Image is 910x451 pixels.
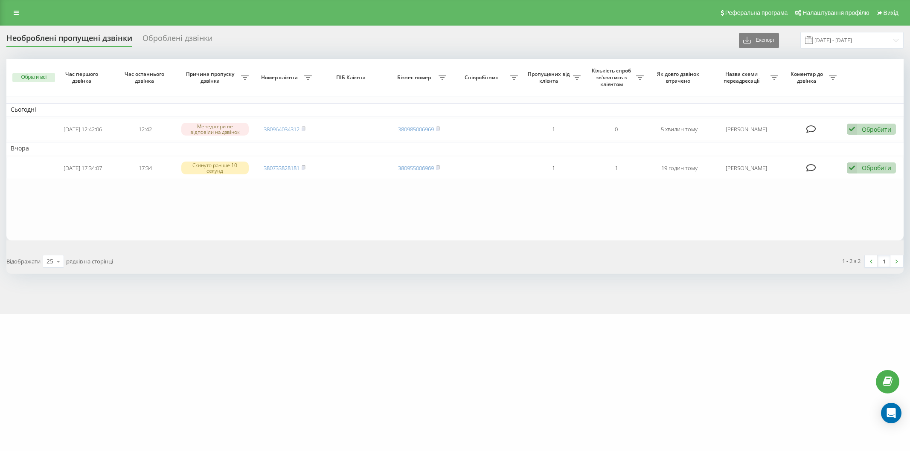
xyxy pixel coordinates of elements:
div: Необроблені пропущені дзвінки [6,34,132,47]
a: 380964034312 [264,125,299,133]
td: 5 хвилин тому [648,118,711,141]
div: 1 - 2 з 2 [842,257,861,265]
td: [DATE] 17:34:07 [51,157,114,179]
div: 25 [47,257,53,266]
td: 17:34 [114,157,177,179]
span: Кількість спроб зв'язатись з клієнтом [589,67,636,87]
td: 1 [585,157,648,179]
span: Пропущених від клієнта [526,71,573,84]
div: Скинуто раніше 10 секунд [181,162,249,174]
td: 0 [585,118,648,141]
td: [PERSON_NAME] [711,157,782,179]
td: Вчора [6,142,904,155]
div: Open Intercom Messenger [881,403,901,423]
a: 380733828181 [264,164,299,172]
div: Оброблені дзвінки [142,34,212,47]
span: Час останнього дзвінка [121,71,170,84]
span: Налаштування профілю [802,9,869,16]
td: 1 [522,118,585,141]
span: Час першого дзвінка [58,71,107,84]
a: 1 [878,255,890,267]
button: Експорт [739,33,779,48]
span: Як довго дзвінок втрачено [655,71,704,84]
td: 19 годин тому [648,157,711,179]
div: Менеджери не відповіли на дзвінок [181,123,249,136]
span: Назва схеми переадресації [715,71,770,84]
span: Причина пропуску дзвінка [181,71,241,84]
a: 380985006969 [398,125,434,133]
td: 12:42 [114,118,177,141]
span: Бізнес номер [392,74,439,81]
span: Вихід [884,9,898,16]
div: Обробити [862,164,891,172]
span: рядків на сторінці [66,257,113,265]
span: Відображати [6,257,41,265]
span: Співробітник [455,74,510,81]
span: Коментар до дзвінка [787,71,829,84]
span: Номер клієнта [257,74,304,81]
span: ПІБ Клієнта [323,74,380,81]
a: 380955006969 [398,164,434,172]
td: [DATE] 12:42:06 [51,118,114,141]
td: [PERSON_NAME] [711,118,782,141]
td: Сьогодні [6,103,904,116]
td: 1 [522,157,585,179]
button: Обрати всі [12,73,55,82]
span: Реферальна програма [725,9,788,16]
div: Обробити [862,125,891,133]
